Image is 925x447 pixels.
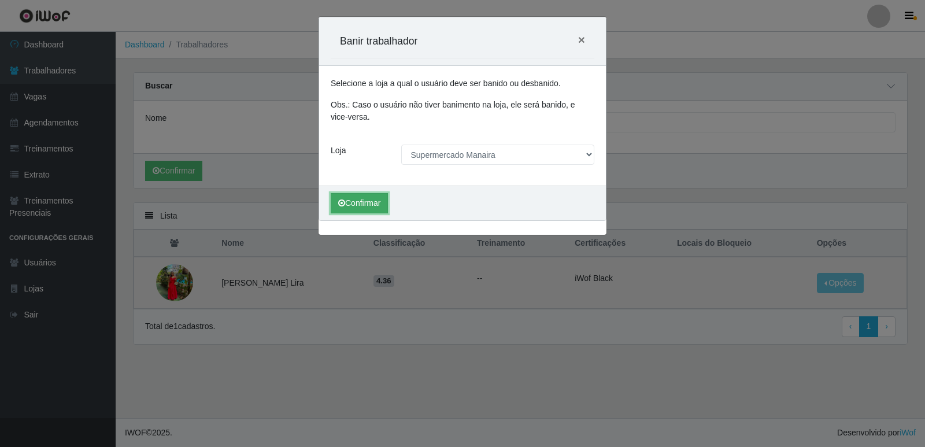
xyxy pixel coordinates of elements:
button: Close [569,24,594,55]
p: Selecione a loja a qual o usuário deve ser banido ou desbanido. [331,77,594,90]
button: Confirmar [331,193,388,213]
span: × [578,33,585,46]
h5: Banir trabalhador [340,34,417,49]
p: Obs.: Caso o usuário não tiver banimento na loja, ele será banido, e vice-versa. [331,99,594,123]
label: Loja [331,145,346,157]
